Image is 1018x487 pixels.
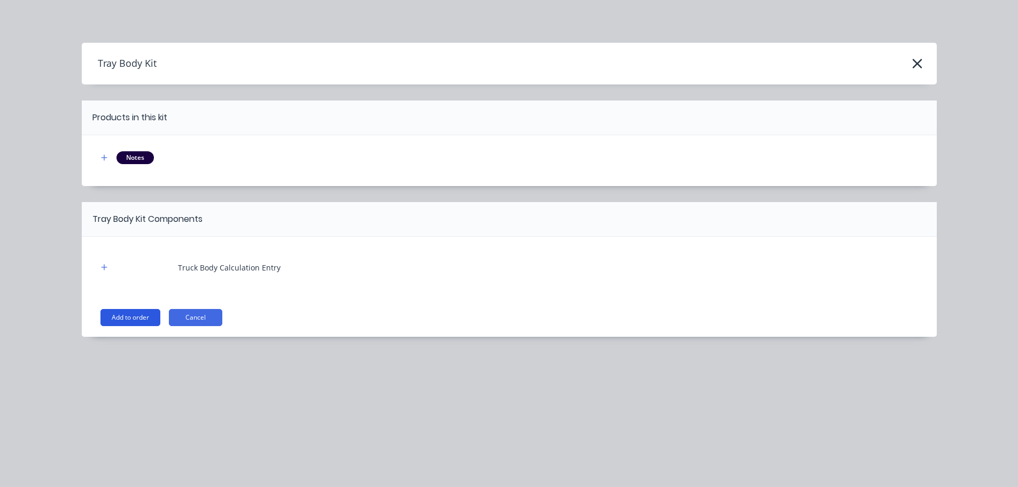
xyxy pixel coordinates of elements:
[100,309,160,326] button: Add to order
[178,262,281,273] div: Truck Body Calculation Entry
[92,111,167,124] div: Products in this kit
[82,53,157,74] h4: Tray Body Kit
[169,309,222,326] button: Cancel
[92,213,203,226] div: Tray Body Kit Components
[116,151,154,164] div: Notes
